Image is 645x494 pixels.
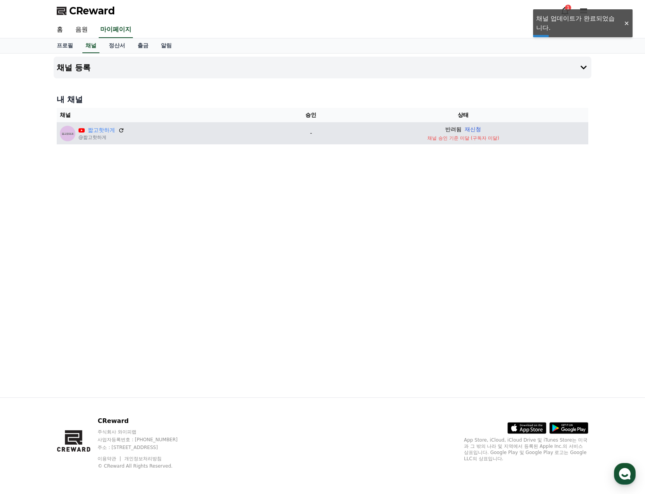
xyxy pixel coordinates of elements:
[287,129,335,137] p: -
[51,38,79,53] a: 프로필
[51,246,100,265] a: 대화
[103,38,131,53] a: 정산서
[57,108,284,122] th: 채널
[69,22,94,38] a: 음원
[98,429,192,435] p: 주식회사 와이피랩
[445,125,462,133] p: 반려됨
[155,38,178,53] a: 알림
[465,125,481,133] button: 재신청
[54,57,591,78] button: 채널 등록
[284,108,338,122] th: 승인
[82,38,99,53] a: 채널
[100,246,149,265] a: 설정
[338,108,588,122] th: 상태
[342,135,585,141] p: 채널 승인 기준 미달 (구독자 미달)
[78,134,124,140] p: @짧고핫하게
[565,5,571,11] div: 1
[69,5,115,17] span: CReward
[2,246,51,265] a: 홈
[24,258,29,264] span: 홈
[98,463,192,469] p: © CReward All Rights Reserved.
[120,258,129,264] span: 설정
[88,126,115,134] a: 짧고핫하게
[60,126,75,141] img: 짧고핫하게
[98,444,192,451] p: 주소 : [STREET_ADDRESS]
[57,5,115,17] a: CReward
[98,437,192,443] p: 사업자등록번호 : [PHONE_NUMBER]
[57,63,91,72] h4: 채널 등록
[560,6,570,16] a: 1
[98,416,192,426] p: CReward
[124,456,162,461] a: 개인정보처리방침
[131,38,155,53] a: 출금
[57,94,588,105] h4: 내 채널
[98,456,122,461] a: 이용약관
[51,22,69,38] a: 홈
[99,22,133,38] a: 마이페이지
[71,258,80,264] span: 대화
[464,437,588,462] p: App Store, iCloud, iCloud Drive 및 iTunes Store는 미국과 그 밖의 나라 및 지역에서 등록된 Apple Inc.의 서비스 상표입니다. Goo...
